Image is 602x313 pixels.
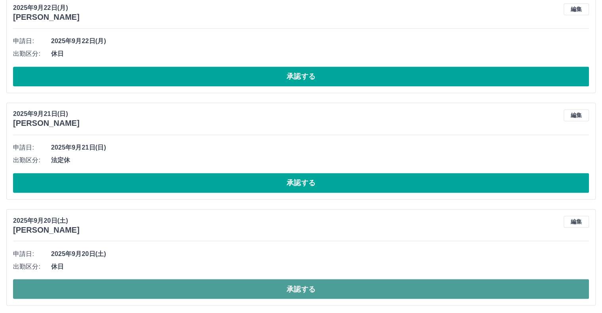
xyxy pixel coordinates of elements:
[51,49,589,59] span: 休日
[51,262,589,271] span: 休日
[13,66,589,86] button: 承認する
[13,49,51,59] span: 出勤区分:
[13,262,51,271] span: 出勤区分:
[564,3,589,15] button: 編集
[564,109,589,121] button: 編集
[13,156,51,165] span: 出勤区分:
[13,3,80,13] p: 2025年9月22日(月)
[51,36,589,46] span: 2025年9月22日(月)
[13,216,80,225] p: 2025年9月20日(土)
[564,216,589,228] button: 編集
[13,279,589,299] button: 承認する
[13,143,51,152] span: 申請日:
[51,143,589,152] span: 2025年9月21日(日)
[13,109,80,119] p: 2025年9月21日(日)
[13,225,80,234] h3: [PERSON_NAME]
[51,249,589,258] span: 2025年9月20日(土)
[51,156,589,165] span: 法定休
[13,249,51,258] span: 申請日:
[13,119,80,128] h3: [PERSON_NAME]
[13,36,51,46] span: 申請日:
[13,173,589,193] button: 承認する
[13,13,80,22] h3: [PERSON_NAME]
